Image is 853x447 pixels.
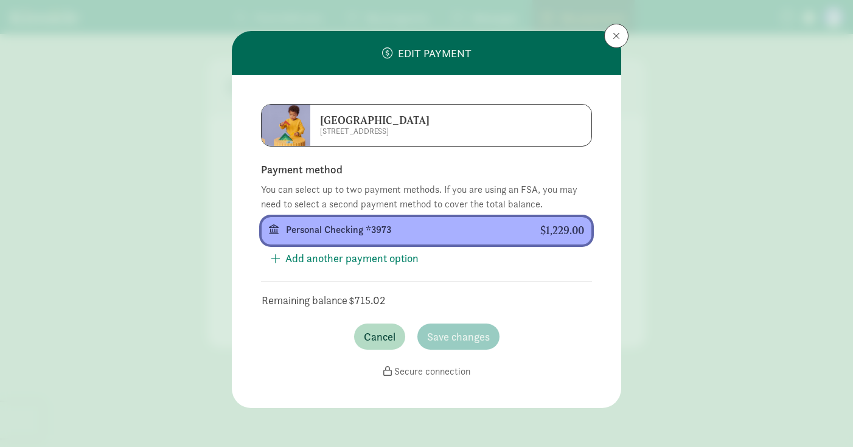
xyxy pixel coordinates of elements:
div: Payment method [261,161,592,178]
div: You can select up to two payment methods. If you are using an FSA, you may need to select a secon... [261,182,592,212]
button: Add another payment option [261,245,428,271]
td: $715.02 [348,291,386,309]
td: Remaining balance [261,291,348,309]
span: Save changes [427,328,490,345]
button: Personal Checking *3973 $1,229.00 [261,217,592,245]
span: Cancel [364,328,395,345]
div: $1,229.00 [540,224,584,237]
h6: [GEOGRAPHIC_DATA] [320,114,557,126]
span: Secure connection [394,365,470,378]
button: Cancel [354,324,405,350]
div: Personal Checking *3973 [286,223,521,237]
p: [STREET_ADDRESS] [320,126,557,136]
div: Edit payment [382,45,472,61]
button: Save changes [417,324,500,350]
span: Add another payment option [285,250,419,266]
